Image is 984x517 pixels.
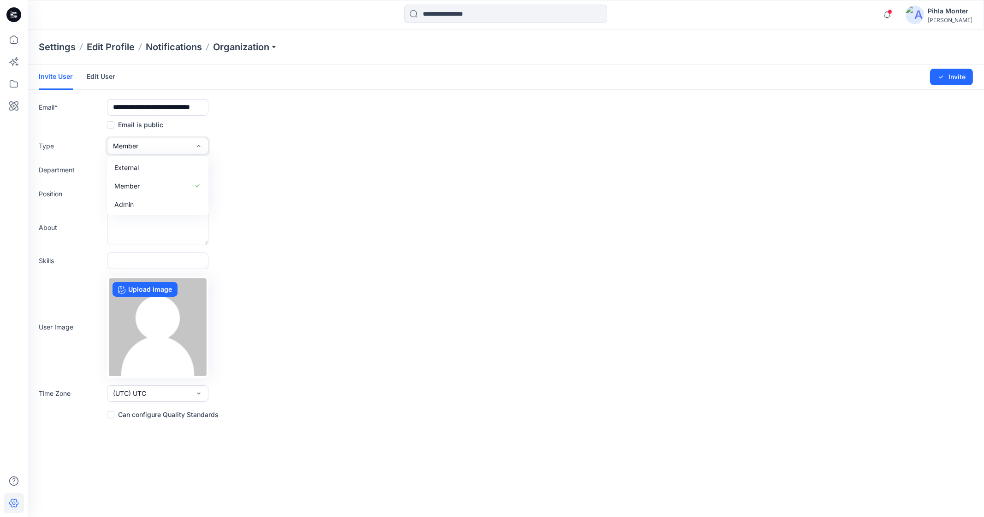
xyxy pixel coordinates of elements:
a: Edit User [87,65,115,88]
div: Pihla Monter [928,6,972,17]
button: Member [107,138,208,154]
span: External [114,162,139,172]
label: Time Zone [39,388,103,398]
span: Member [114,181,140,190]
a: Invite User [39,65,73,90]
span: Member [113,141,138,151]
button: Invite [930,69,973,85]
label: About [39,223,103,232]
label: Can configure Quality Standards [107,409,219,420]
span: (UTC) UTC [113,388,146,398]
label: Skills [39,256,103,265]
label: Email is public [107,119,163,130]
label: Email [39,102,103,112]
img: no-profile.png [109,278,207,376]
div: [PERSON_NAME] [928,17,972,23]
label: Upload image [113,282,178,297]
img: avatar [906,6,924,24]
p: Settings [39,41,76,53]
label: Type [39,141,103,151]
label: Position [39,189,103,199]
span: Admin [114,199,134,209]
button: (UTC) UTC [107,385,208,402]
a: Notifications [146,41,202,53]
label: Department [39,165,103,175]
label: User Image [39,322,103,332]
a: Edit Profile [87,41,135,53]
